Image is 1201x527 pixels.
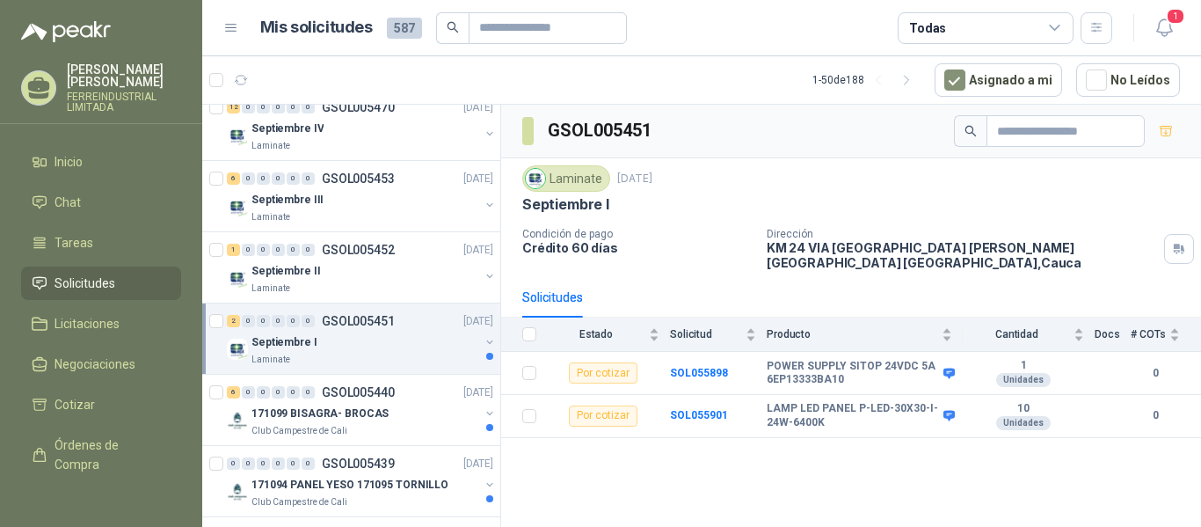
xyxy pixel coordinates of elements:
[257,172,270,185] div: 0
[227,386,240,399] div: 6
[569,406,637,427] div: Por cotizar
[767,228,1157,240] p: Dirección
[463,99,493,116] p: [DATE]
[1131,365,1180,382] b: 0
[227,457,240,470] div: 0
[287,172,300,185] div: 0
[227,481,248,502] img: Company Logo
[257,386,270,399] div: 0
[251,282,290,296] p: Laminate
[227,196,248,217] img: Company Logo
[322,101,395,113] p: GSOL005470
[21,267,181,300] a: Solicitudes
[227,311,497,367] a: 2 0 0 0 0 0 GSOL005451[DATE] Company LogoSeptiembre ILaminate
[21,428,181,481] a: Órdenes de Compra
[996,373,1051,387] div: Unidades
[55,355,135,374] span: Negociaciones
[569,362,637,384] div: Por cotizar
[227,267,248,289] img: Company Logo
[67,63,181,88] p: [PERSON_NAME] [PERSON_NAME]
[272,244,285,256] div: 0
[996,416,1051,430] div: Unidades
[257,101,270,113] div: 0
[1131,328,1166,340] span: # COTs
[257,457,270,470] div: 0
[322,172,395,185] p: GSOL005453
[55,395,95,414] span: Cotizar
[935,63,1062,97] button: Asignado a mi
[257,315,270,327] div: 0
[322,244,395,256] p: GSOL005452
[302,101,315,113] div: 0
[522,165,610,192] div: Laminate
[1148,12,1180,44] button: 1
[909,18,946,38] div: Todas
[522,288,583,307] div: Solicitudes
[1095,318,1131,352] th: Docs
[251,424,347,438] p: Club Campestre de Cali
[322,457,395,470] p: GSOL005439
[387,18,422,39] span: 587
[767,360,939,387] b: POWER SUPPLY SITOP 24VDC 5A 6EP13333BA10
[302,315,315,327] div: 0
[257,244,270,256] div: 0
[21,307,181,340] a: Licitaciones
[548,117,654,144] h3: GSOL005451
[1166,8,1185,25] span: 1
[670,328,742,340] span: Solicitud
[227,244,240,256] div: 1
[272,101,285,113] div: 0
[21,388,181,421] a: Cotizar
[670,318,767,352] th: Solicitud
[522,240,753,255] p: Crédito 60 días
[55,274,115,293] span: Solicitudes
[812,66,921,94] div: 1 - 50 de 188
[670,409,728,421] b: SOL055901
[272,457,285,470] div: 0
[302,172,315,185] div: 0
[251,477,448,494] p: 171094 PANEL YESO 171095 TORNILLO
[67,91,181,113] p: FERREINDUSTRIAL LIMITADA
[55,233,93,253] span: Tareas
[21,226,181,260] a: Tareas
[242,172,255,185] div: 0
[227,315,240,327] div: 2
[547,328,645,340] span: Estado
[227,339,248,360] img: Company Logo
[251,263,320,280] p: Septiembre II
[260,15,373,40] h1: Mis solicitudes
[522,228,753,240] p: Condición de pago
[287,244,300,256] div: 0
[287,386,300,399] div: 0
[302,244,315,256] div: 0
[21,348,181,381] a: Negociaciones
[55,314,120,333] span: Licitaciones
[463,242,493,259] p: [DATE]
[21,145,181,179] a: Inicio
[242,244,255,256] div: 0
[963,328,1070,340] span: Cantidad
[21,21,111,42] img: Logo peakr
[547,318,670,352] th: Estado
[670,367,728,379] a: SOL055898
[1131,318,1201,352] th: # COTs
[242,101,255,113] div: 0
[522,195,609,214] p: Septiembre I
[242,386,255,399] div: 0
[272,386,285,399] div: 0
[251,121,324,137] p: Septiembre IV
[227,168,497,224] a: 6 0 0 0 0 0 GSOL005453[DATE] Company LogoSeptiembre IIILaminate
[767,318,963,352] th: Producto
[242,315,255,327] div: 0
[227,453,497,509] a: 0 0 0 0 0 0 GSOL005439[DATE] Company Logo171094 PANEL YESO 171095 TORNILLOClub Campestre de Cali
[963,359,1084,373] b: 1
[227,382,497,438] a: 6 0 0 0 0 0 GSOL005440[DATE] Company Logo171099 BISAGRA- BROCASClub Campestre de Cali
[963,402,1084,416] b: 10
[302,457,315,470] div: 0
[767,402,939,429] b: LAMP LED PANEL P-LED-30X30-I-24W-6400K
[227,410,248,431] img: Company Logo
[463,313,493,330] p: [DATE]
[463,456,493,472] p: [DATE]
[463,171,493,187] p: [DATE]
